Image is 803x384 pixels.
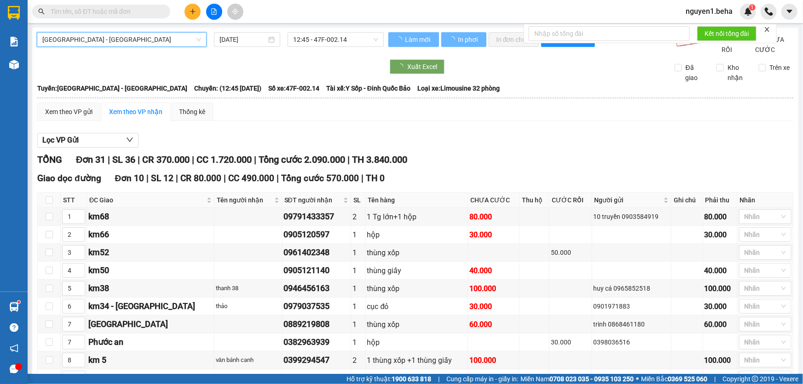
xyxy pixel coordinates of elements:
[361,173,364,183] span: |
[705,301,736,312] div: 30.000
[367,337,466,348] div: hộp
[220,34,266,45] input: 15/09/2025
[352,373,364,384] div: 1
[214,298,282,315] td: thảo
[42,33,201,46] span: Phú Yên - Đắk Lắk
[268,83,319,93] span: Số xe: 47F-002.14
[88,264,213,277] div: km50
[765,7,773,16] img: phone-icon
[417,83,500,93] span: Loại xe: Limousine 32 phòng
[9,302,19,312] img: warehouse-icon
[37,173,101,183] span: Giao dọc đường
[196,154,252,165] span: CC 1.720.000
[9,37,19,46] img: solution-icon
[76,154,105,165] span: Đơn 31
[705,355,736,366] div: 100.000
[441,32,486,47] button: In phơi
[551,247,590,258] div: 50.000
[749,4,756,11] sup: 1
[45,107,92,117] div: Xem theo VP gửi
[469,283,518,294] div: 100.000
[283,228,350,241] div: 0905120597
[764,26,770,33] span: close
[705,265,736,276] div: 40.000
[641,374,707,384] span: Miền Bắc
[282,280,352,298] td: 0946456163
[458,34,479,45] span: In phơi
[390,59,445,74] button: Xuất Excel
[468,193,520,208] th: CHƯA CƯỚC
[766,63,794,73] span: Trên xe
[352,319,364,330] div: 1
[367,301,466,312] div: cục đỏ
[392,375,431,383] strong: 1900 633 818
[347,374,431,384] span: Hỗ trợ kỹ thuật:
[469,355,518,366] div: 100.000
[449,36,456,43] span: loading
[206,4,222,20] button: file-add
[352,283,364,294] div: 1
[551,337,590,347] div: 30.000
[352,211,364,223] div: 2
[88,282,213,295] div: km38
[283,336,350,349] div: 0382963939
[51,6,159,17] input: Tìm tên, số ĐT hoặc mã đơn
[352,247,364,258] div: 1
[366,173,385,183] span: TH 0
[352,265,364,276] div: 1
[469,229,518,241] div: 30.000
[88,246,213,259] div: km52
[366,193,468,208] th: Tên hàng
[520,193,549,208] th: Thu hộ
[38,8,45,15] span: search
[179,107,205,117] div: Thống kê
[217,195,272,205] span: Tên người nhận
[282,262,352,280] td: 0905121140
[549,193,592,208] th: CƯỚC RỒI
[682,63,710,83] span: Đã giao
[668,375,707,383] strong: 0369 525 060
[9,60,19,69] img: warehouse-icon
[388,32,439,47] button: Làm mới
[367,373,466,384] div: thùng xốp
[781,4,797,20] button: caret-down
[367,355,466,366] div: 1 thùng xốp +1 thùng giấy
[214,351,282,369] td: văn bánh canh
[176,173,178,183] span: |
[194,83,261,93] span: Chuyến: (12:45 [DATE])
[520,374,634,384] span: Miền Nam
[284,195,342,205] span: SĐT người nhận
[594,212,670,222] div: 10 truyền 0903584919
[352,355,364,366] div: 2
[10,344,18,353] span: notification
[283,210,350,223] div: 09791433357
[351,193,365,208] th: SL
[740,195,791,205] div: Nhãn
[37,154,62,165] span: TỔNG
[469,301,518,312] div: 30.000
[216,373,280,383] div: châu
[367,211,466,223] div: 1 Tg lớn+1 hộp
[142,154,190,165] span: CR 370.000
[283,318,350,331] div: 0889219808
[10,323,18,332] span: question-circle
[705,319,736,330] div: 60.000
[216,302,280,311] div: thảo
[786,7,794,16] span: caret-down
[282,226,352,244] td: 0905120597
[282,298,352,315] td: 0979037535
[283,354,350,367] div: 0399294547
[405,34,432,45] span: Làm mới
[185,4,201,20] button: plus
[744,7,752,16] img: icon-new-feature
[283,300,350,313] div: 0979037535
[594,373,670,383] div: huy cá 0965852518
[671,193,703,208] th: Ghi chú
[529,26,690,41] input: Nhập số tổng đài
[282,315,352,333] td: 0889219808
[705,211,736,223] div: 80.000
[108,154,110,165] span: |
[705,373,736,384] div: 50.000
[352,154,407,165] span: TH 3.840.000
[232,8,238,15] span: aim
